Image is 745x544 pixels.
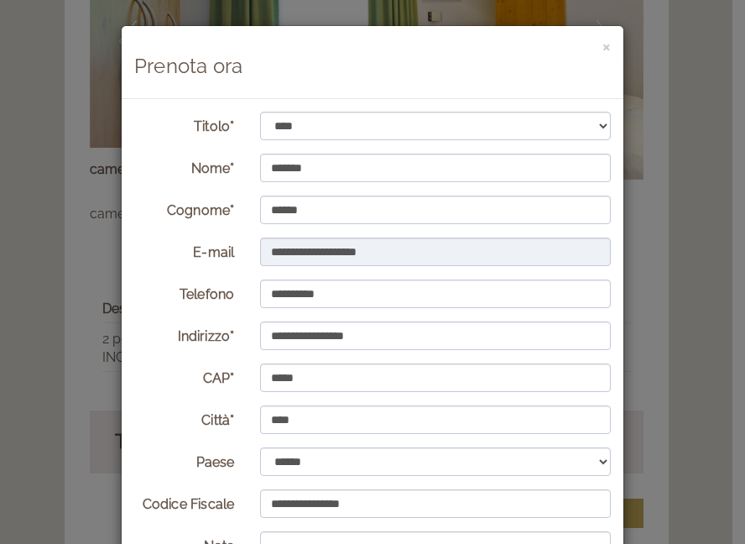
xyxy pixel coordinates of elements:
label: Paese [122,447,247,473]
label: Nome* [122,154,247,179]
label: E-mail [122,238,247,263]
label: Indirizzo* [122,322,247,347]
button: × [602,37,611,55]
h3: Prenota ora [134,55,611,77]
label: Titolo* [122,112,247,137]
label: Cognome* [122,196,247,221]
label: Codice Fiscale [122,489,247,515]
label: Città* [122,405,247,431]
label: Telefono [122,280,247,305]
